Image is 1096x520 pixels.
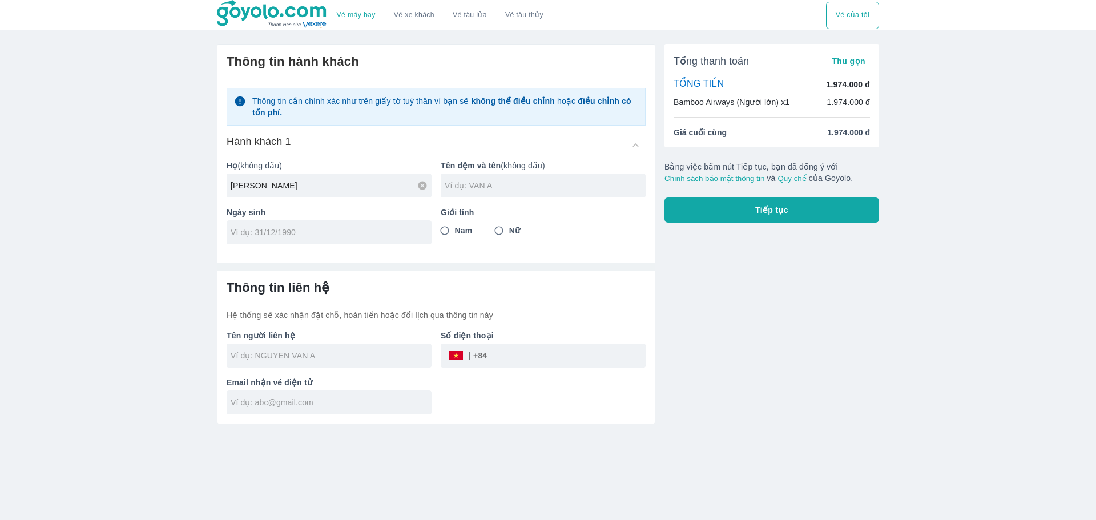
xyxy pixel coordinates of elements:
button: Quy chế [777,174,806,183]
p: Bamboo Airways (Người lớn) x1 [674,96,789,108]
p: 1.974.000 đ [827,79,870,90]
strong: không thể điều chỉnh [472,96,555,106]
button: Vé tàu thủy [496,2,553,29]
p: Thông tin cần chính xác như trên giấy tờ tuỳ thân vì bạn sẽ hoặc [252,95,638,118]
input: Ví dụ: NGUYEN VAN A [231,350,432,361]
p: Hệ thống sẽ xác nhận đặt chỗ, hoàn tiền hoặc đổi lịch qua thông tin này [227,309,646,321]
div: choose transportation mode [328,2,553,29]
b: Tên người liên hệ [227,331,295,340]
span: 1.974.000 đ [827,127,870,138]
span: Thu gọn [832,57,865,66]
button: Vé của tôi [826,2,879,29]
span: Tiếp tục [755,204,788,216]
a: Vé xe khách [394,11,434,19]
button: Chính sách bảo mật thông tin [664,174,764,183]
span: Giá cuối cùng [674,127,727,138]
b: Email nhận vé điện tử [227,378,312,387]
h6: Thông tin hành khách [227,54,646,70]
a: Vé tàu lửa [444,2,496,29]
p: (không dấu) [441,160,646,171]
button: Thu gọn [827,53,870,69]
input: Ví dụ: VAN A [445,180,646,191]
p: 1.974.000 đ [827,96,870,108]
button: Tiếp tục [664,197,879,223]
b: Số điện thoại [441,331,494,340]
span: Tổng thanh toán [674,54,749,68]
input: Ví dụ: NGUYEN [231,180,432,191]
div: choose transportation mode [826,2,879,29]
b: Tên đệm và tên [441,161,501,170]
input: Ví dụ: 31/12/1990 [231,227,420,238]
h6: Hành khách 1 [227,135,291,148]
input: Ví dụ: abc@gmail.com [231,397,432,408]
b: Họ [227,161,237,170]
p: (không dấu) [227,160,432,171]
p: Ngày sinh [227,207,432,218]
p: Bằng việc bấm nút Tiếp tục, bạn đã đồng ý với và của Goyolo. [664,161,879,184]
h6: Thông tin liên hệ [227,280,646,296]
span: Nữ [509,225,520,236]
p: TỔNG TIỀN [674,78,724,91]
p: Giới tính [441,207,646,218]
a: Vé máy bay [337,11,376,19]
span: Nam [455,225,473,236]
